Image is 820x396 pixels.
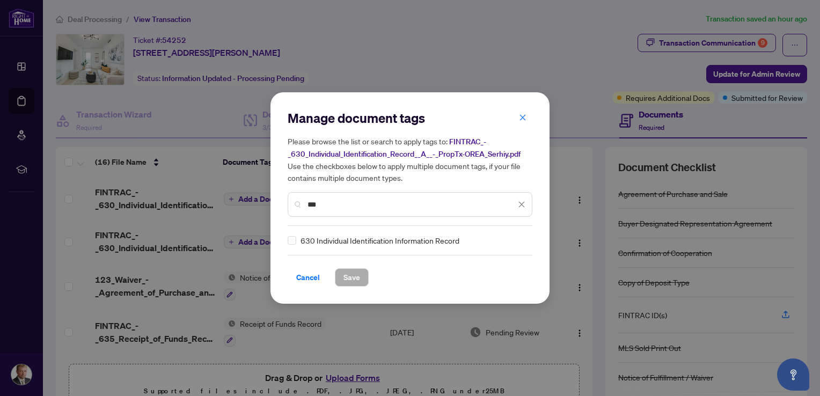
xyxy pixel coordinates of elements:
button: Save [335,268,369,287]
span: Cancel [296,269,320,286]
button: Open asap [777,358,809,391]
span: close [518,201,525,208]
button: Cancel [288,268,328,287]
span: close [519,114,526,121]
span: 630 Individual Identification Information Record [301,234,459,246]
h2: Manage document tags [288,109,532,127]
h5: Please browse the list or search to apply tags to: Use the checkboxes below to apply multiple doc... [288,135,532,184]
